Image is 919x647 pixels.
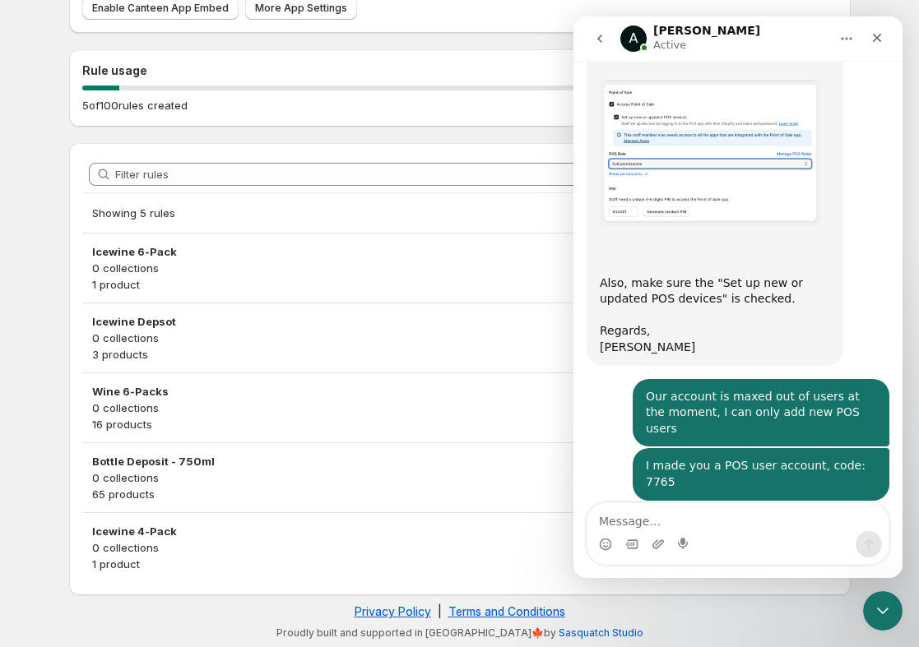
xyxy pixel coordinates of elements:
[573,16,903,578] iframe: Intercom live chat
[92,330,828,346] p: 0 collections
[863,591,903,631] iframe: Intercom live chat
[115,163,831,186] input: Filter rules
[92,416,828,432] p: 16 products
[92,2,229,15] span: Enable Canteen App Embed
[92,556,828,572] p: 1 product
[448,604,565,618] a: Terms and Conditions
[92,486,828,502] p: 65 products
[255,2,347,15] span: More App Settings
[92,313,828,330] h3: Icewine Depsot
[92,260,828,276] p: 0 collections
[82,62,838,79] h2: Rule usage
[77,626,842,640] p: Proudly built and supported in [GEOGRAPHIC_DATA]🍁by
[92,243,828,260] h3: Icewine 6-Pack
[438,604,442,618] span: |
[92,400,828,416] p: 0 collections
[355,604,431,618] a: Privacy Policy
[92,346,828,363] p: 3 products
[92,276,828,293] p: 1 product
[92,206,175,220] span: Showing 5 rules
[92,469,828,486] p: 0 collections
[82,97,188,113] p: 5 of 100 rules created
[92,383,828,400] h3: Wine 6-Packs
[559,626,643,639] a: Sasquatch Studio
[92,523,828,539] h3: Icewine 4-Pack
[92,539,828,556] p: 0 collections
[92,453,828,469] h3: Bottle Deposit - 750ml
